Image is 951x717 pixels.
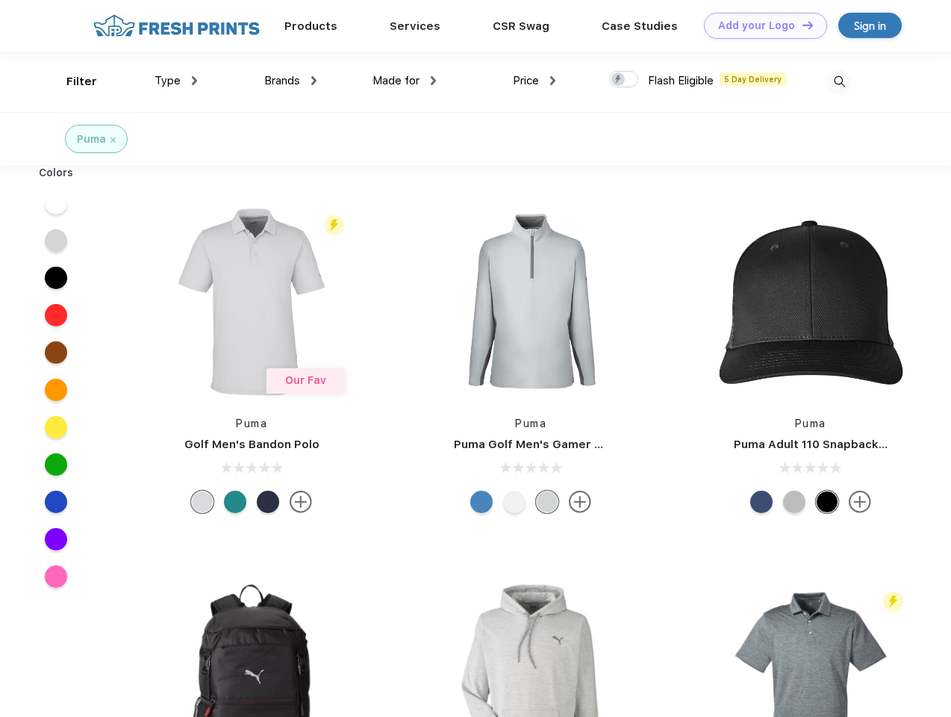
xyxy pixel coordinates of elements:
[28,165,85,181] div: Colors
[827,69,852,94] img: desktop_search.svg
[838,13,902,38] a: Sign in
[89,13,264,39] img: fo%20logo%202.webp
[224,491,246,513] div: Green Lagoon
[311,76,317,85] img: dropdown.png
[783,491,805,513] div: Quarry with Brt Whit
[285,374,326,386] span: Our Fav
[66,73,97,90] div: Filter
[236,418,267,429] a: Puma
[454,438,690,451] a: Puma Golf Men's Gamer Golf Quarter-Zip
[290,491,312,513] img: more.svg
[431,76,436,85] img: dropdown.png
[513,74,539,87] span: Price
[192,76,197,85] img: dropdown.png
[750,491,773,513] div: Peacoat Qut Shd
[536,491,558,513] div: High Rise
[515,418,546,429] a: Puma
[257,491,279,513] div: Navy Blazer
[503,491,526,513] div: Bright White
[155,74,181,87] span: Type
[569,491,591,513] img: more.svg
[191,491,213,513] div: High Rise
[470,491,493,513] div: Bright Cobalt
[854,17,886,34] div: Sign in
[849,491,871,513] img: more.svg
[550,76,555,85] img: dropdown.png
[110,137,116,143] img: filter_cancel.svg
[648,74,714,87] span: Flash Eligible
[711,202,910,401] img: func=resize&h=266
[718,19,795,32] div: Add your Logo
[324,215,344,235] img: flash_active_toggle.svg
[802,21,813,29] img: DT
[390,19,440,33] a: Services
[184,438,319,451] a: Golf Men's Bandon Polo
[77,131,106,147] div: Puma
[152,202,351,401] img: func=resize&h=266
[431,202,630,401] img: func=resize&h=266
[372,74,420,87] span: Made for
[795,418,826,429] a: Puma
[264,74,300,87] span: Brands
[816,491,838,513] div: Pma Blk Pma Blk
[720,72,786,86] span: 5 Day Delivery
[883,592,903,612] img: flash_active_toggle.svg
[493,19,549,33] a: CSR Swag
[284,19,337,33] a: Products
